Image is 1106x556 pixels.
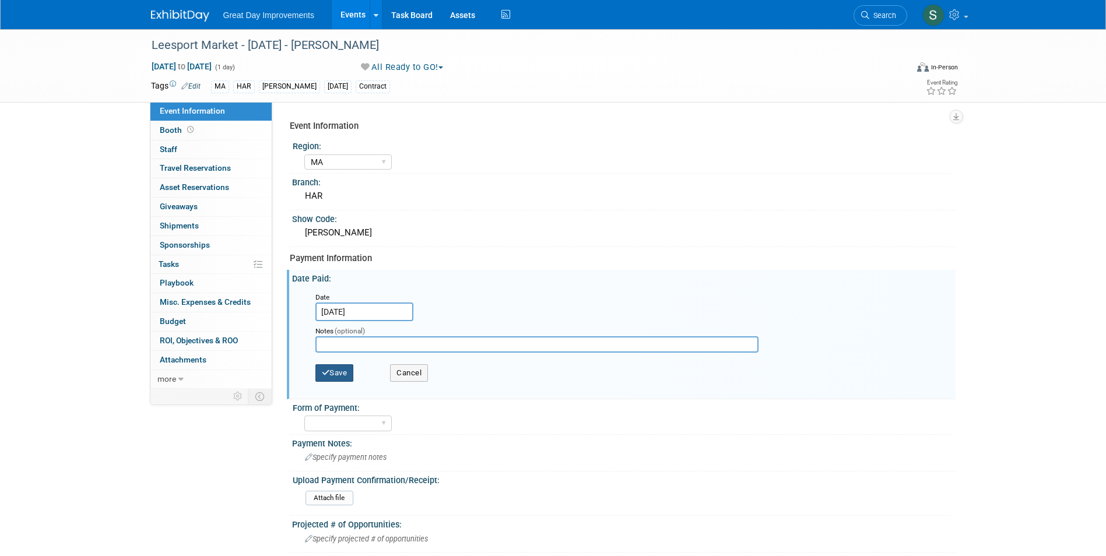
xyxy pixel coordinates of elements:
span: Search [869,11,896,20]
img: Sha'Nautica Sales [922,4,945,26]
a: Attachments [150,351,272,370]
a: Event Information [150,102,272,121]
span: Specify projected # of opportunities [305,534,428,543]
div: HAR [233,80,255,93]
span: Booth [160,125,196,135]
span: [DATE] [DATE] [151,61,212,72]
span: to [176,62,187,71]
div: Event Rating [926,80,957,86]
div: In-Person [931,63,958,72]
div: Contract [356,80,390,93]
img: ExhibitDay [151,10,209,22]
a: ROI, Objectives & ROO [150,332,272,350]
div: Upload Payment Confirmation/Receipt: [293,471,950,486]
div: MA [211,80,229,93]
small: Date [315,293,329,301]
td: Toggle Event Tabs [248,389,272,404]
a: Booth [150,121,272,140]
a: Edit [181,82,201,90]
span: Staff [160,145,177,154]
a: Asset Reservations [150,178,272,197]
div: Payment Notes: [292,435,956,449]
span: Great Day Improvements [223,10,314,20]
a: Shipments [150,217,272,235]
span: Tasks [159,259,179,269]
a: Sponsorships [150,236,272,255]
span: Budget [160,316,186,326]
img: Format-Inperson.png [917,62,929,72]
span: ROI, Objectives & ROO [160,336,238,345]
div: Leesport Market - [DATE] - [PERSON_NAME] [148,35,890,56]
a: Giveaways [150,198,272,216]
button: Save [315,364,354,382]
span: (optional) [335,327,365,335]
span: (1 day) [214,64,235,71]
a: Misc. Expenses & Credits [150,293,272,312]
small: Notes [315,327,333,335]
span: Giveaways [160,202,198,211]
div: Event Information [290,120,947,132]
div: HAR [301,187,947,205]
div: [PERSON_NAME] [259,80,320,93]
span: more [157,374,176,383]
div: Projected # of Opportunities: [292,516,956,530]
span: Travel Reservations [160,163,231,173]
a: more [150,370,272,389]
div: [DATE] [324,80,352,93]
span: Asset Reservations [160,182,229,192]
div: Region: [293,138,950,152]
span: Attachments [160,355,206,364]
a: Travel Reservations [150,159,272,178]
span: Booth not reserved yet [185,125,196,134]
div: Show Code: [292,210,956,225]
div: Branch: [292,174,956,188]
a: Staff [150,140,272,159]
span: Playbook [160,278,194,287]
div: Form of Payment: [293,399,950,414]
button: All Ready to GO! [357,61,448,73]
span: Shipments [160,221,199,230]
a: Tasks [150,255,272,274]
td: Tags [151,80,201,93]
td: Personalize Event Tab Strip [228,389,248,404]
a: Budget [150,312,272,331]
span: Event Information [160,106,225,115]
div: Date Paid: [292,270,956,284]
button: Cancel [390,364,428,382]
div: [PERSON_NAME] [301,224,947,242]
span: Specify payment notes [305,453,387,462]
a: Playbook [150,274,272,293]
div: Event Format [838,61,958,78]
div: Payment Information [290,252,947,265]
span: Misc. Expenses & Credits [160,297,251,307]
span: Sponsorships [160,240,210,249]
a: Search [854,5,907,26]
input: Select Date [315,302,413,321]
